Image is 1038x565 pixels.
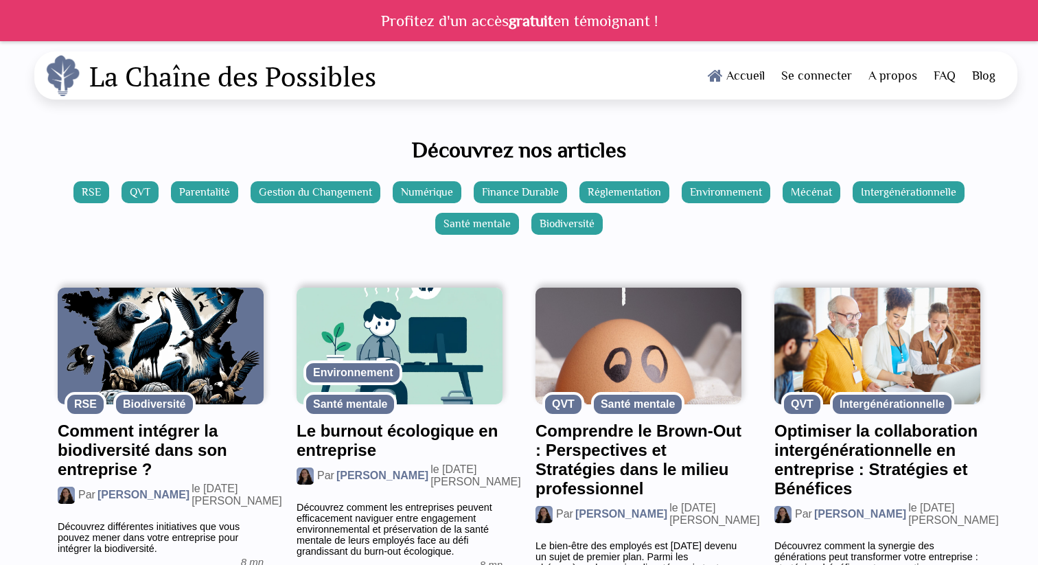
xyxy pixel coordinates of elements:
[535,422,741,498] h2: Comprendre le Brown-Out : Perspectives et Stratégies dans le milieu professionnel
[97,489,189,501] b: [PERSON_NAME]
[122,181,159,203] a: QVT
[381,12,658,30] p: Profitez d'un accès en témoignant !
[579,181,669,203] a: Réglementation
[58,487,75,504] img: Image
[435,213,519,235] a: Santé mentale
[297,468,314,485] img: Image
[774,502,980,527] div: Par le [DATE][PERSON_NAME]
[297,422,503,460] h2: Le burnout écologique en entreprise
[509,12,553,30] b: gratuit
[58,521,264,554] div: Découvrez différentes initiatives que vous pouvez mener dans votre entreprise pour intégrer la bi...
[58,483,264,507] div: Par le [DATE][PERSON_NAME]
[89,55,376,96] h1: La Chaîne des Possibles
[171,181,238,203] a: Parentalité
[303,360,402,385] div: Environnement
[830,392,954,417] div: Intergénérationnelle
[853,181,965,203] a: Intergénérationnelle
[58,288,264,404] img: Image
[297,502,503,557] div: Découvrez comment les entreprises peuvent efficacement naviguer entre engagement environnemental ...
[393,181,461,203] a: Numérique
[783,181,840,203] a: Mécénat
[251,181,380,203] a: Gestion du Changement
[774,506,792,523] img: Image
[58,422,264,479] h2: Comment intégrer la biodiversité dans son entreprise ?
[336,470,428,482] b: [PERSON_NAME]
[535,288,741,404] img: Image
[860,51,925,100] a: A propos
[773,51,860,100] a: Se connecter
[682,181,770,203] a: Environnement
[303,392,397,417] div: Santé mentale
[591,392,684,417] div: Santé mentale
[781,392,823,417] div: QVT
[535,502,741,527] div: Par le [DATE][PERSON_NAME]
[964,51,1004,100] a: Blog
[297,288,503,404] img: Image
[575,508,667,520] b: [PERSON_NAME]
[65,392,106,417] div: RSE
[73,181,109,203] a: RSE
[774,422,980,498] h2: Optimiser la collaboration intergénérationnelle en entreprise : Stratégies et Bénéfices
[34,137,1004,162] h1: Découvrez nos articles
[474,181,567,203] a: Finance Durable
[700,51,773,100] a: Accueil
[531,213,603,235] a: Biodiversité
[113,392,196,417] div: Biodiversité
[774,288,980,404] img: Image
[297,463,503,488] div: Par le [DATE][PERSON_NAME]
[45,55,83,96] img: logo
[814,508,906,520] b: [PERSON_NAME]
[542,392,584,417] div: QVT
[535,506,553,523] img: Image
[925,51,964,100] a: FAQ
